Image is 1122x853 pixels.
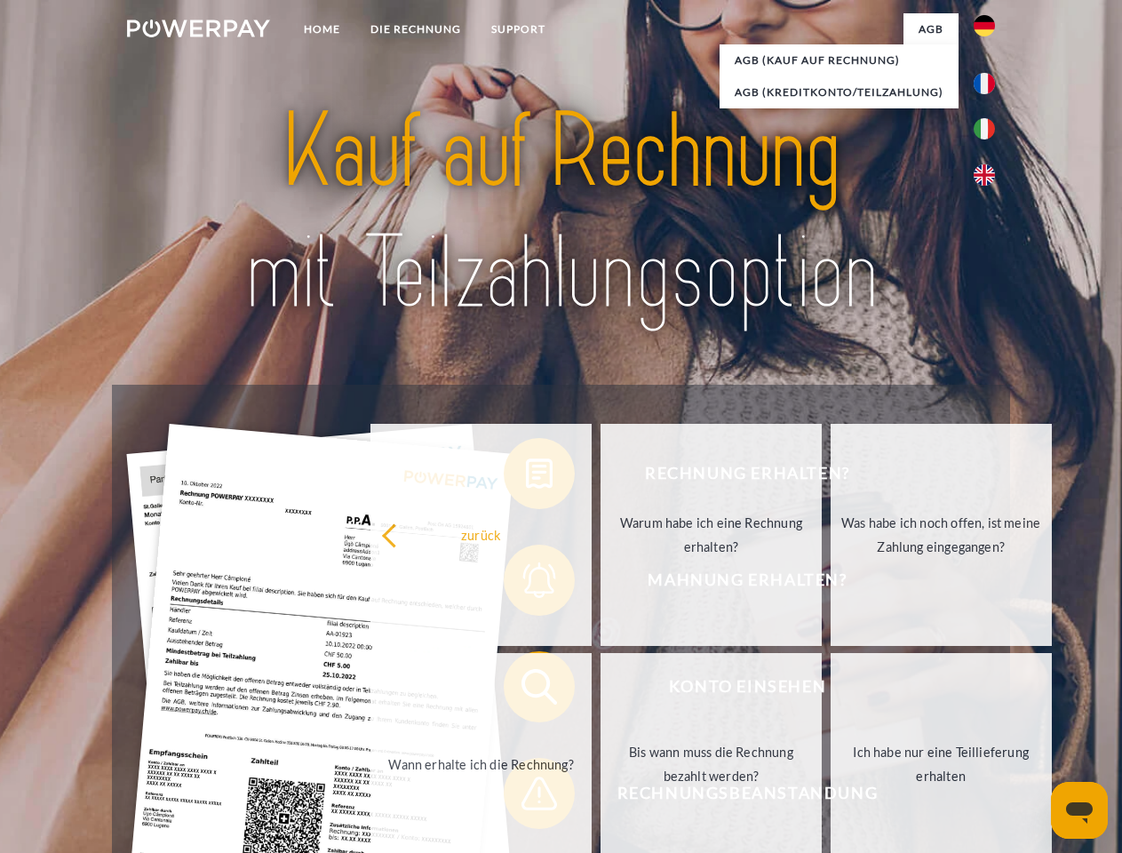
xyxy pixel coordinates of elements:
[831,424,1052,646] a: Was habe ich noch offen, ist meine Zahlung eingegangen?
[381,522,581,546] div: zurück
[289,13,355,45] a: Home
[974,164,995,186] img: en
[355,13,476,45] a: DIE RECHNUNG
[903,13,959,45] a: agb
[611,740,811,788] div: Bis wann muss die Rechnung bezahlt werden?
[720,44,959,76] a: AGB (Kauf auf Rechnung)
[841,511,1041,559] div: Was habe ich noch offen, ist meine Zahlung eingegangen?
[974,73,995,94] img: fr
[127,20,270,37] img: logo-powerpay-white.svg
[974,15,995,36] img: de
[611,511,811,559] div: Warum habe ich eine Rechnung erhalten?
[841,740,1041,788] div: Ich habe nur eine Teillieferung erhalten
[1051,782,1108,839] iframe: Schaltfläche zum Öffnen des Messaging-Fensters
[720,76,959,108] a: AGB (Kreditkonto/Teilzahlung)
[974,118,995,140] img: it
[476,13,561,45] a: SUPPORT
[170,85,952,340] img: title-powerpay_de.svg
[381,752,581,776] div: Wann erhalte ich die Rechnung?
